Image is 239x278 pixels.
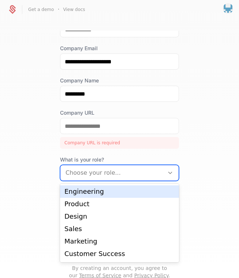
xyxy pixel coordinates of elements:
a: Get a demo [28,7,54,12]
div: Sales [64,226,175,232]
div: Marketing [64,238,175,245]
div: Design [64,213,175,220]
span: What is your role? [60,156,179,163]
button: Open user button [223,3,233,14]
label: Company Email [60,45,179,52]
div: Company URL is required [60,137,179,149]
div: Customer Success [64,251,175,257]
a: View docs [63,7,85,12]
div: Product [64,201,175,207]
img: 's logo [223,3,233,14]
div: Engineering [64,188,175,195]
label: Company Name [60,77,179,84]
span: · [57,5,59,14]
label: Company URL [60,109,179,116]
